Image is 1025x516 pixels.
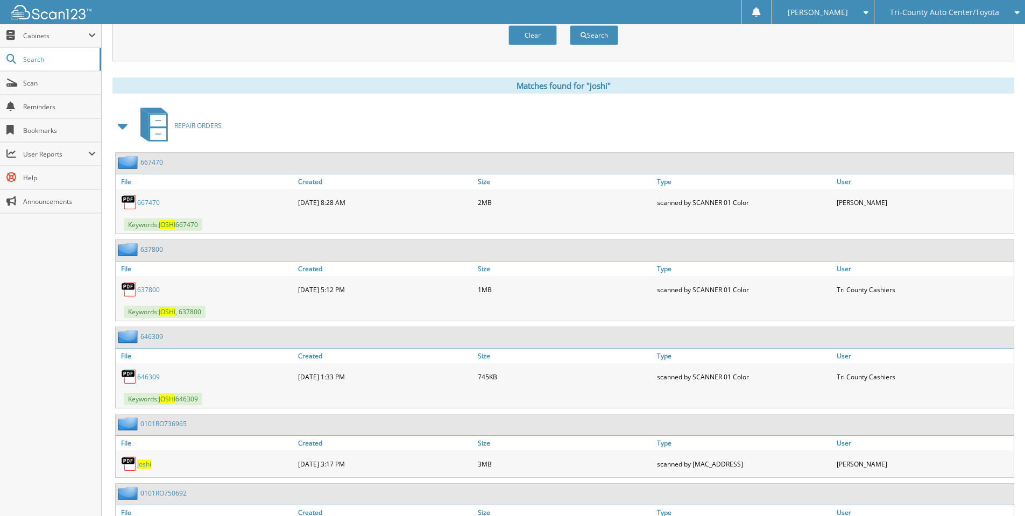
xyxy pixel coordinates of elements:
[890,9,999,16] span: Tri-County Auto Center/Toyota
[508,25,557,45] button: Clear
[159,394,175,404] span: JOSHI
[295,261,475,276] a: Created
[654,366,834,387] div: scanned by SCANNER 01 Color
[137,198,160,207] a: 667470
[295,192,475,213] div: [DATE] 8:28 AM
[118,417,140,430] img: folder2.png
[834,174,1014,189] a: User
[23,126,96,135] span: Bookmarks
[23,79,96,88] span: Scan
[834,261,1014,276] a: User
[295,279,475,300] div: [DATE] 5:12 PM
[124,306,206,318] span: Keywords: , 637800
[295,174,475,189] a: Created
[121,369,137,385] img: PDF.png
[475,453,655,475] div: 3MB
[834,436,1014,450] a: User
[475,192,655,213] div: 2MB
[295,436,475,450] a: Created
[124,393,202,405] span: Keywords: 646309
[295,453,475,475] div: [DATE] 3:17 PM
[137,285,160,294] a: 637800
[654,279,834,300] div: scanned by SCANNER 01 Color
[159,220,175,229] span: JOSHI
[11,5,91,19] img: scan123-logo-white.svg
[140,158,163,167] a: 667470
[834,279,1014,300] div: Tri County Cashiers
[23,31,88,40] span: Cabinets
[137,372,160,381] a: 646309
[121,456,137,472] img: PDF.png
[654,192,834,213] div: scanned by SCANNER 01 Color
[295,349,475,363] a: Created
[834,192,1014,213] div: [PERSON_NAME]
[159,307,175,316] span: JOSHI
[140,489,187,498] a: 0101RO750692
[174,121,222,130] span: REPAIR ORDERS
[834,349,1014,363] a: User
[116,261,295,276] a: File
[23,197,96,206] span: Announcements
[295,366,475,387] div: [DATE] 1:33 PM
[118,243,140,256] img: folder2.png
[118,155,140,169] img: folder2.png
[475,261,655,276] a: Size
[834,366,1014,387] div: Tri County Cashiers
[116,174,295,189] a: File
[654,174,834,189] a: Type
[121,281,137,298] img: PDF.png
[112,77,1014,94] div: Matches found for "joshi"
[121,194,137,210] img: PDF.png
[118,330,140,343] img: folder2.png
[116,349,295,363] a: File
[654,453,834,475] div: scanned by [MAC_ADDRESS]
[140,419,187,428] a: 0101RO736965
[570,25,618,45] button: Search
[116,436,295,450] a: File
[134,104,222,147] a: REPAIR ORDERS
[475,436,655,450] a: Size
[475,279,655,300] div: 1MB
[23,102,96,111] span: Reminders
[654,261,834,276] a: Type
[118,486,140,500] img: folder2.png
[654,349,834,363] a: Type
[137,460,151,469] a: joshi
[140,245,163,254] a: 637800
[140,332,163,341] a: 646309
[654,436,834,450] a: Type
[23,55,94,64] span: Search
[971,464,1025,516] iframe: Chat Widget
[124,218,202,231] span: Keywords: 667470
[23,173,96,182] span: Help
[475,174,655,189] a: Size
[23,150,88,159] span: User Reports
[834,453,1014,475] div: [PERSON_NAME]
[475,366,655,387] div: 745KB
[788,9,848,16] span: [PERSON_NAME]
[475,349,655,363] a: Size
